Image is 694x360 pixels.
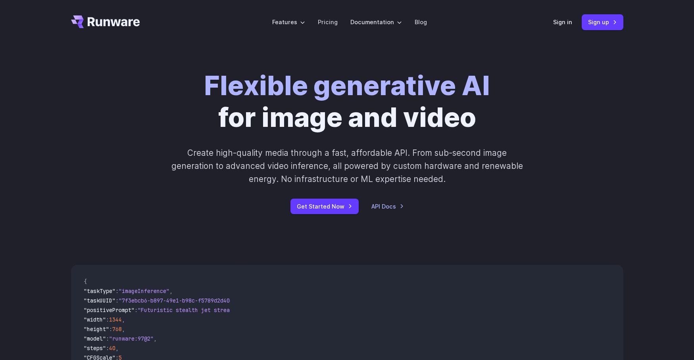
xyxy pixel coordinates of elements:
label: Features [272,17,305,27]
span: , [115,345,119,352]
span: , [122,326,125,333]
span: , [169,287,173,295]
span: 40 [109,345,115,352]
a: Blog [415,17,427,27]
span: : [115,297,119,304]
a: API Docs [371,202,404,211]
span: "positivePrompt" [84,306,135,314]
span: : [106,345,109,352]
h1: for image and video [204,70,490,134]
span: "taskUUID" [84,297,115,304]
a: Pricing [318,17,338,27]
span: : [109,326,112,333]
span: : [106,316,109,323]
span: "taskType" [84,287,115,295]
strong: Flexible generative AI [204,69,490,101]
span: : [115,287,119,295]
span: 1344 [109,316,122,323]
label: Documentation [350,17,402,27]
span: "height" [84,326,109,333]
span: "7f3ebcb6-b897-49e1-b98c-f5789d2d40d7" [119,297,239,304]
span: , [154,335,157,342]
span: "steps" [84,345,106,352]
span: "width" [84,316,106,323]
span: "runware:97@2" [109,335,154,342]
span: : [106,335,109,342]
span: "model" [84,335,106,342]
a: Get Started Now [290,199,359,214]
a: Sign up [582,14,623,30]
span: : [135,306,138,314]
a: Sign in [553,17,572,27]
span: "imageInference" [119,287,169,295]
a: Go to / [71,15,140,28]
span: , [122,316,125,323]
span: "Futuristic stealth jet streaking through a neon-lit cityscape with glowing purple exhaust" [138,306,427,314]
p: Create high-quality media through a fast, affordable API. From sub-second image generation to adv... [170,146,524,186]
span: 768 [112,326,122,333]
span: { [84,278,87,285]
